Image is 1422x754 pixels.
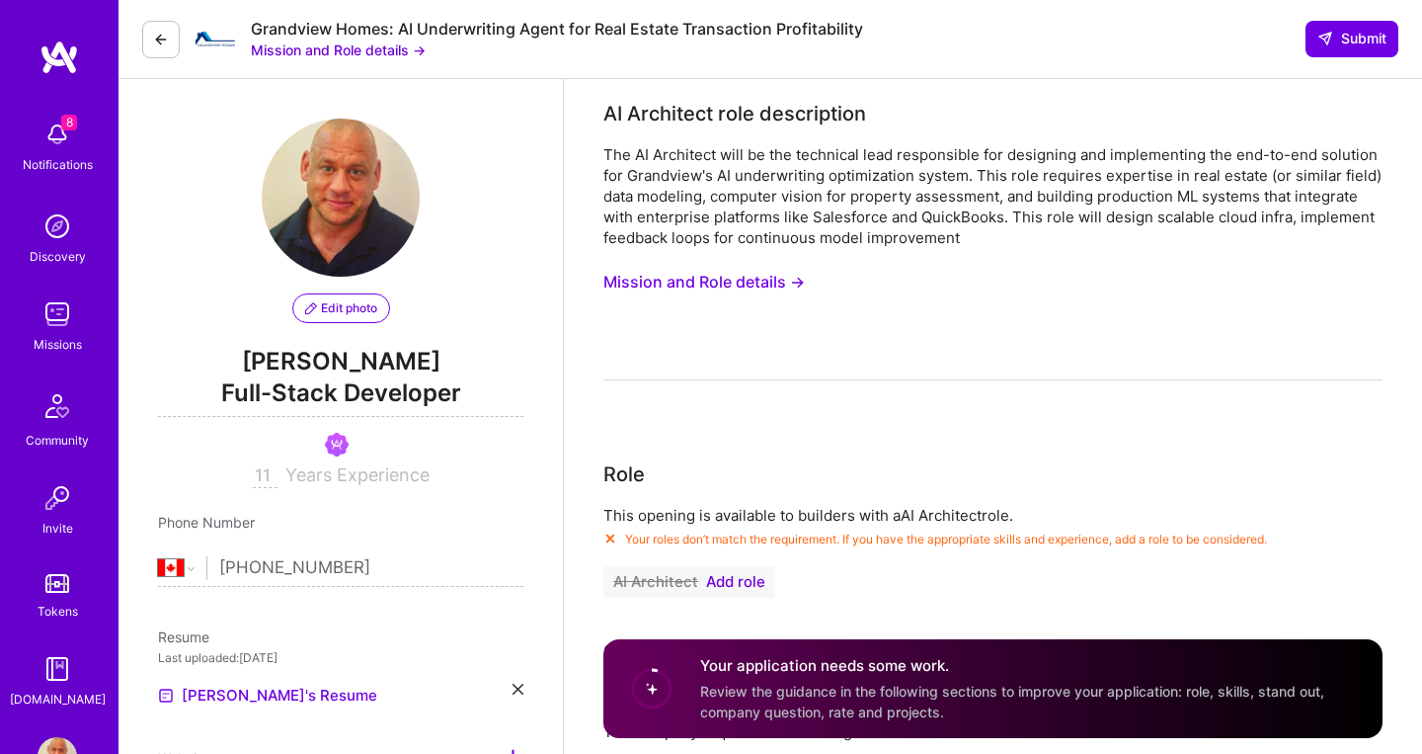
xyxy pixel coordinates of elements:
[262,119,420,277] img: User Avatar
[30,246,86,267] div: Discovery
[45,574,69,593] img: tokens
[23,154,93,175] div: Notifications
[38,478,77,518] img: Invite
[34,382,81,430] img: Community
[158,688,174,704] img: Resume
[613,574,698,590] span: AI Architect
[34,334,82,355] div: Missions
[325,433,349,457] img: Been on Mission
[38,294,77,334] img: teamwork
[285,464,430,485] span: Years Experience
[603,144,1382,248] div: The AI Architect will be the technical lead responsible for designing and implementing the end-to...
[603,532,617,545] i: Check
[1317,29,1386,48] span: Submit
[158,684,377,708] a: [PERSON_NAME]'s Resume
[219,540,523,597] input: +1 (000) 000-0000
[603,99,866,128] div: AI Architect role description
[1317,31,1333,46] i: icon SendLight
[38,649,77,689] img: guide book
[700,683,1324,720] span: Review the guidance in the following sections to improve your application: role, skills, stand ou...
[10,689,106,710] div: [DOMAIN_NAME]
[603,264,805,300] button: Mission and Role details →
[603,505,1382,526] p: This opening is available to builders with a AI Architect role.
[253,464,277,488] input: XX
[706,574,765,590] span: Add role
[42,518,73,539] div: Invite
[26,430,89,451] div: Community
[513,684,523,695] i: icon Close
[251,40,426,60] button: Mission and Role details →
[625,532,1267,546] span: Your roles don’t match the requirement. If you have the appropriate skills and experience, add a ...
[158,647,523,668] div: Last uploaded: [DATE]
[158,377,523,417] span: Full-Stack Developer
[38,207,77,246] img: discovery
[603,460,645,489] div: Role
[158,347,523,377] span: [PERSON_NAME]
[603,566,775,598] button: AI ArchitectAdd role
[39,40,79,75] img: logo
[305,299,377,317] span: Edit photo
[292,293,390,323] button: Edit photo
[603,637,653,667] div: Skills
[700,656,1359,677] h4: Your application needs some work.
[61,115,77,130] span: 8
[251,19,863,40] div: Grandview Homes: AI Underwriting Agent for Real Estate Transaction Profitability
[305,302,317,314] i: icon PencilPurple
[158,628,209,645] span: Resume
[196,32,235,46] img: Company Logo
[38,601,78,622] div: Tokens
[153,32,169,47] i: icon LeftArrowDark
[1305,21,1398,56] button: Submit
[38,115,77,154] img: bell
[158,514,255,531] span: Phone Number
